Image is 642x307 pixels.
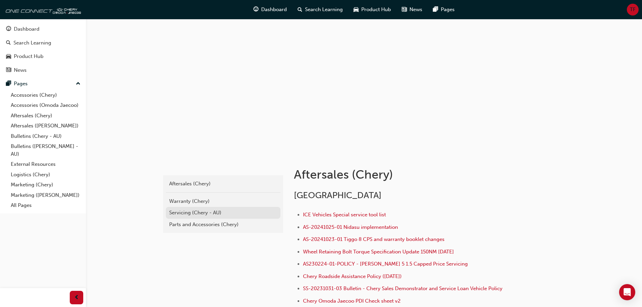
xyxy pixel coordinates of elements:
span: [GEOGRAPHIC_DATA] [294,190,381,201]
a: AS-20241023-01 Tiggo 8 CPS and warranty booklet changes [303,236,445,242]
div: Product Hub [14,53,43,60]
a: Logistics (Chery) [8,170,83,180]
span: car-icon [6,54,11,60]
a: Chery Roadside Assistance Policy ([DATE]) [303,273,402,279]
span: prev-icon [74,294,79,302]
span: news-icon [402,5,407,14]
a: Aftersales (Chery) [8,111,83,121]
a: All Pages [8,200,83,211]
span: up-icon [76,80,81,88]
a: news-iconNews [396,3,428,17]
a: Marketing (Chery) [8,180,83,190]
a: Wheel Retaining Bolt Torque Specification Update 150NM [DATE] [303,249,454,255]
a: Product Hub [3,50,83,63]
div: Aftersales (Chery) [169,180,277,188]
div: Open Intercom Messenger [619,284,635,300]
a: pages-iconPages [428,3,460,17]
span: pages-icon [433,5,438,14]
div: Parts and Accessories (Chery) [169,221,277,228]
a: ICE Vehicles Special service tool list [303,212,386,218]
a: Accessories (Chery) [8,90,83,100]
a: Parts and Accessories (Chery) [166,219,280,231]
span: guage-icon [253,5,258,14]
a: Search Learning [3,37,83,49]
div: News [14,66,27,74]
div: Warranty (Chery) [169,197,277,205]
a: Aftersales (Chery) [166,178,280,190]
div: Search Learning [13,39,51,47]
span: News [409,6,422,13]
span: Dashboard [261,6,287,13]
a: Bulletins ([PERSON_NAME] - AU) [8,141,83,159]
span: TF [630,6,636,13]
a: News [3,64,83,76]
button: Pages [3,78,83,90]
a: Dashboard [3,23,83,35]
span: guage-icon [6,26,11,32]
button: TF [627,4,639,16]
span: Search Learning [305,6,343,13]
div: Dashboard [14,25,39,33]
a: AS230224-01-POLICY - [PERSON_NAME] 5 1.5 Capped Price Servicing [303,261,468,267]
div: Servicing (Chery - AU) [169,209,277,217]
span: search-icon [6,40,11,46]
span: pages-icon [6,81,11,87]
h1: Aftersales (Chery) [294,167,515,182]
a: Warranty (Chery) [166,195,280,207]
a: External Resources [8,159,83,170]
a: Marketing ([PERSON_NAME]) [8,190,83,201]
span: car-icon [354,5,359,14]
span: Product Hub [361,6,391,13]
a: Accessories (Omoda Jaecoo) [8,100,83,111]
div: Pages [14,80,28,88]
a: Chery Omoda Jaecoo PDI Check sheet v2 [303,298,401,304]
span: search-icon [298,5,302,14]
a: SS-20231031-03 Bulletin - Chery Sales Demonstrator and Service Loan Vehicle Policy [303,285,502,291]
a: search-iconSearch Learning [292,3,348,17]
a: Servicing (Chery - AU) [166,207,280,219]
img: oneconnect [3,3,81,16]
a: guage-iconDashboard [248,3,292,17]
a: Aftersales ([PERSON_NAME]) [8,121,83,131]
a: Bulletins (Chery - AU) [8,131,83,142]
span: Pages [441,6,455,13]
button: DashboardSearch LearningProduct HubNews [3,22,83,78]
a: AS-20241025-01 Nidasu implementation [303,224,398,230]
span: news-icon [6,67,11,73]
a: car-iconProduct Hub [348,3,396,17]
